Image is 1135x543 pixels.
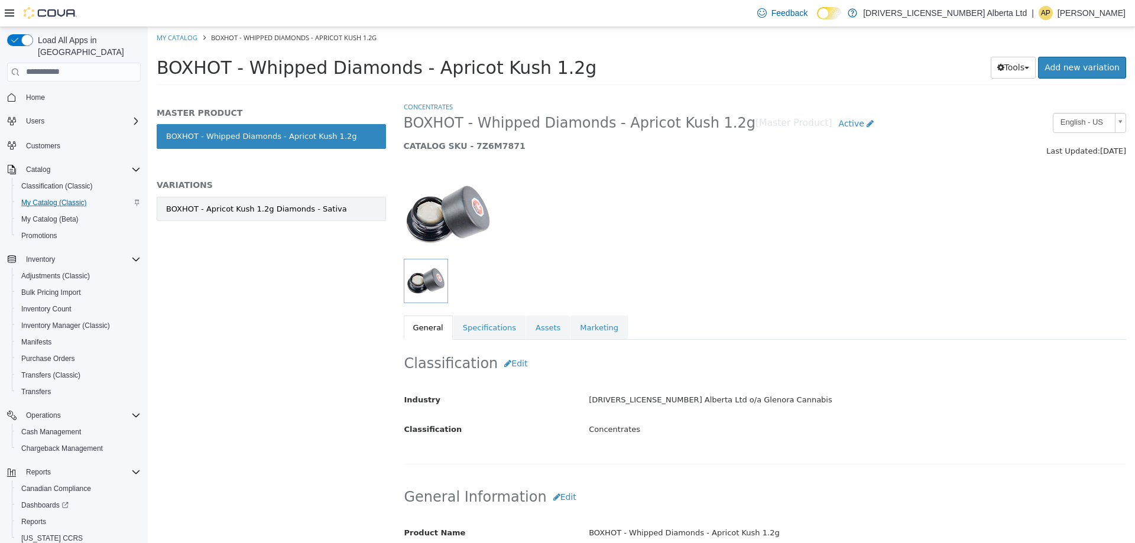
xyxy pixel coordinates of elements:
span: BOXHOT - Whipped Diamonds - Apricot Kush 1.2g [256,87,608,105]
a: General [256,288,305,313]
span: Operations [26,411,61,420]
span: Product Name [257,501,318,510]
div: [DRIVERS_LICENSE_NUMBER] Alberta Ltd o/a Glenora Cannabis [432,363,987,383]
button: Home [2,89,145,106]
button: Chargeback Management [12,440,145,457]
a: Transfers [17,385,56,399]
span: Transfers [21,387,51,396]
span: Users [21,114,141,128]
div: BOXHOT - Whipped Diamonds - Apricot Kush 1.2g [432,496,987,516]
a: BOXHOT - Whipped Diamonds - Apricot Kush 1.2g [9,97,238,122]
button: Reports [12,513,145,530]
span: Cash Management [17,425,141,439]
button: Inventory [21,252,60,266]
span: Inventory Count [17,302,141,316]
button: Reports [2,464,145,480]
span: Transfers (Classic) [21,370,80,380]
a: Promotions [17,229,62,243]
span: Classification (Classic) [21,181,93,191]
span: AP [1041,6,1050,20]
span: Feedback [771,7,808,19]
button: Inventory Manager (Classic) [12,317,145,334]
button: My Catalog (Beta) [12,211,145,227]
span: Transfers (Classic) [17,368,141,382]
a: My Catalog (Beta) [17,212,83,226]
button: Users [21,114,49,128]
button: Inventory Count [12,301,145,317]
div: Concentrates [432,392,987,413]
a: Concentrates [256,75,305,84]
button: Catalog [21,162,55,177]
span: Dashboards [17,498,141,512]
a: Cash Management [17,425,86,439]
span: Adjustments (Classic) [17,269,141,283]
span: My Catalog (Beta) [17,212,141,226]
small: [Master Product] [608,92,685,101]
span: Users [26,116,44,126]
a: Home [21,90,50,105]
img: Cova [24,7,77,19]
span: BOXHOT - Whipped Diamonds - Apricot Kush 1.2g [9,30,449,51]
span: Chargeback Management [21,444,103,453]
span: Transfers [17,385,141,399]
span: Inventory [21,252,141,266]
a: Inventory Manager (Classic) [17,318,115,333]
span: Active [691,92,716,101]
a: Dashboards [12,497,145,513]
a: Purchase Orders [17,352,80,366]
h2: General Information [257,459,978,481]
h5: CATALOG SKU - 7Z6M7871 [256,113,793,124]
span: Home [26,93,45,102]
a: Chargeback Management [17,441,108,456]
button: Catalog [2,161,145,178]
span: Canadian Compliance [17,482,141,496]
span: Reports [21,465,141,479]
button: Promotions [12,227,145,244]
h5: VARIATIONS [9,152,238,163]
span: Reports [21,517,46,526]
button: Transfers (Classic) [12,367,145,383]
button: Customers [2,136,145,154]
a: Dashboards [17,498,73,512]
button: Canadian Compliance [12,480,145,497]
h5: MASTER PRODUCT [9,80,238,91]
span: [DATE] [952,119,978,128]
span: My Catalog (Classic) [17,196,141,210]
a: Manifests [17,335,56,349]
span: Manifests [21,337,51,347]
a: Canadian Compliance [17,482,96,496]
button: Operations [21,408,66,422]
span: BOXHOT - Whipped Diamonds - Apricot Kush 1.2g [63,6,229,15]
span: My Catalog (Classic) [21,198,87,207]
span: My Catalog (Beta) [21,214,79,224]
span: Catalog [21,162,141,177]
span: Cash Management [21,427,81,437]
button: Inventory [2,251,145,268]
button: Purchase Orders [12,350,145,367]
h2: Classification [257,326,978,347]
div: BOXHOT - Apricot Kush 1.2g Diamonds - Sativa [18,176,199,188]
span: Operations [21,408,141,422]
button: Edit [350,326,386,347]
button: Cash Management [12,424,145,440]
div: Amanda Pedersen [1039,6,1053,20]
a: Feedback [753,1,812,25]
a: Inventory Count [17,302,76,316]
span: Catalog [26,165,50,174]
a: Marketing [423,288,480,313]
a: Transfers (Classic) [17,368,85,382]
span: Bulk Pricing Import [21,288,81,297]
span: Dashboards [21,500,69,510]
span: Inventory Count [21,304,72,314]
button: Tools [843,30,888,51]
span: Manifests [17,335,141,349]
a: Reports [17,515,51,529]
button: Adjustments (Classic) [12,268,145,284]
button: Bulk Pricing Import [12,284,145,301]
a: Add new variation [890,30,978,51]
span: Customers [21,138,141,152]
p: [DRIVERS_LICENSE_NUMBER] Alberta Ltd [863,6,1027,20]
a: My Catalog (Classic) [17,196,92,210]
span: Classification (Classic) [17,179,141,193]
